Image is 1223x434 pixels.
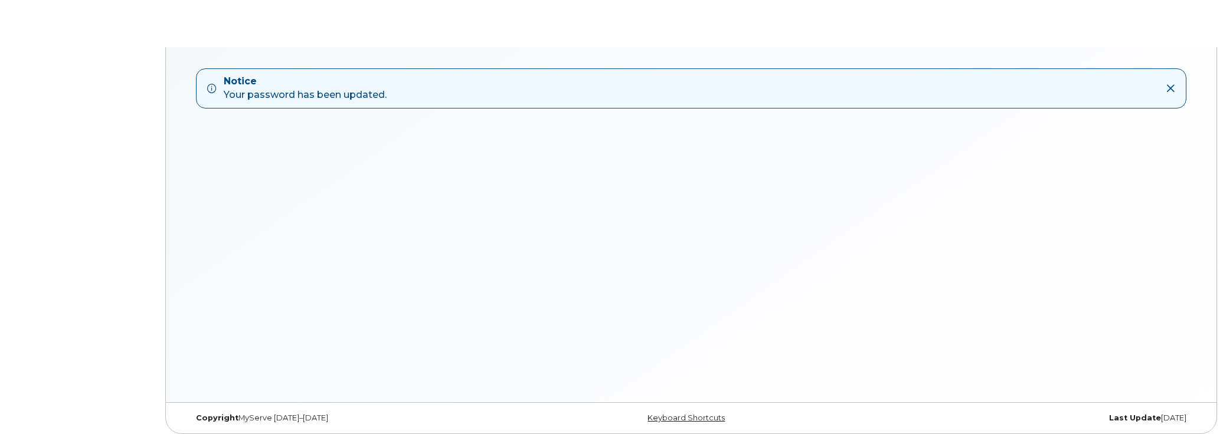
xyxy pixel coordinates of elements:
div: MyServe [DATE]–[DATE] [187,413,523,423]
a: Keyboard Shortcuts [648,413,725,422]
div: Your password has been updated. [224,75,387,102]
strong: Notice [224,75,387,88]
div: [DATE] [859,413,1195,423]
strong: Copyright [196,413,238,422]
strong: Last Update [1109,413,1161,422]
